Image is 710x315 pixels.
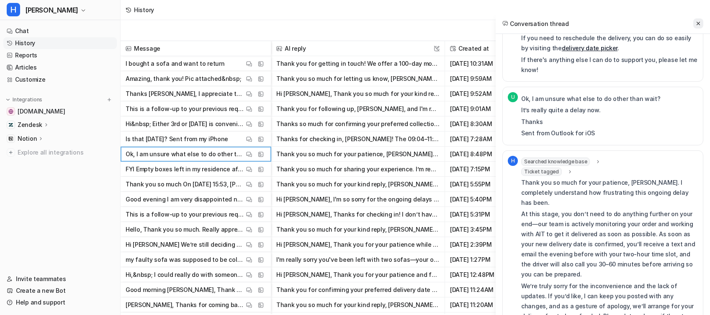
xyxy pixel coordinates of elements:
[508,92,518,102] span: U
[3,25,117,37] a: Chat
[276,71,440,86] button: Thank you so much for letting us know, [PERSON_NAME]! I'm glad everything arrived safely and it a...
[276,177,440,192] button: Thank you so much for your kind reply, [PERSON_NAME]—I'm really glad the gesture was appreciated!...
[448,71,517,86] span: [DATE] 9:59AM
[13,96,42,103] p: Integrations
[3,297,117,308] a: Help and support
[276,192,440,207] button: Hi [PERSON_NAME], I'm so sorry for the ongoing delays and lack of communication—especially after ...
[448,86,517,101] span: [DATE] 9:52AM
[448,41,517,56] span: Created at
[521,55,698,75] p: If there's anything else I can do to support you, please let me know!
[276,297,440,312] button: Thank you so much for your kind reply, [PERSON_NAME]. I’m glad we could resolve things for you an...
[8,136,13,141] img: Notion
[276,86,440,101] button: Hi [PERSON_NAME], Thank you so much for your kind reply—I'm really glad I could help, and I appre...
[448,162,517,177] span: [DATE] 7:15PM
[126,132,228,147] p: Is that [DATE]? Sent from my iPhone
[18,107,65,116] span: [DOMAIN_NAME]
[276,56,440,71] button: Thank you for getting in touch! We offer a 100-day money-back guarantee, so you’re welcome to ret...
[3,96,45,104] button: Integrations
[448,207,517,222] span: [DATE] 5:31PM
[521,209,698,279] p: At this stage, you don’t need to do anything further on your end—our team is actively monitoring ...
[126,86,244,101] p: Thanks [PERSON_NAME], I appreciate the email and follow up. Siobhan Sent from Outlook
[521,168,562,176] span: Ticket tagged
[275,41,441,56] span: AI reply
[508,156,518,166] span: H
[106,97,112,103] img: menu_add.svg
[126,71,241,86] p: Amazing, thank you! Pic attached&nbsp;
[126,147,244,162] p: Ok, I am unsure what else to do other than wait?&nbsp; It’s really quite a delay now.&nbsp; Thank...
[276,267,440,282] button: Hi [PERSON_NAME], Thank you for your patience and for letting us know about the urgency—I'm reall...
[276,207,440,222] button: Hi [PERSON_NAME], Thanks for checking in! I don’t have a specific tracking update to share just y...
[502,19,569,28] h2: Conversation thread
[18,134,37,143] p: Notion
[276,147,440,162] button: Thank you so much for your patience, [PERSON_NAME]. I completely understand how frustrating this ...
[126,282,244,297] p: Good morning [PERSON_NAME], Thank you for your email. Please, I would like the delivery for [DATE...
[448,222,517,237] span: [DATE] 3:45PM
[448,282,517,297] span: [DATE] 11:24AM
[562,44,617,52] a: delivery date picker
[126,207,244,222] p: This is a follow-up to your previous request #68869 "Re: Swyft Home - Sales Orde..." Hi [PERSON_N...
[126,116,244,132] p: Hi&nbsp; Either 3rd or [DATE] is convenient for the collection. Nothing needs to be delivered.&nb...
[7,3,20,16] span: H
[126,177,244,192] p: Thank you so much On [DATE] 15:53, [PERSON_NAME] (Swyft Home | Support) &lt;[EMAIL_ADDRESS][DOMAI...
[3,106,117,117] a: swyfthome.com[DOMAIN_NAME]
[25,4,78,16] span: [PERSON_NAME]
[126,101,244,116] p: This is a follow-up to your previous request #67200 "Swyft: Update to your deliv..." Hi, Could yo...
[126,222,244,237] p: Hello, Thank you so much. Really appreciate your good gesture. I will not be able to do it [DATE]...
[448,101,517,116] span: [DATE] 9:01AM
[134,5,154,14] div: History
[276,222,440,237] button: Thank you so much for your kind reply, [PERSON_NAME]—I'm really glad the gesture was appreciated!...
[521,94,661,104] p: Ok, I am unsure what else to do other than wait?
[521,157,590,166] span: Searched knowledge base
[3,62,117,73] a: Articles
[276,252,440,267] button: I'm really sorry you've been left with two sofas—your original faulty one should have been collec...
[276,101,440,116] button: Thank you for following up, [PERSON_NAME], and I'm really sorry for the delay with your delivery ...
[448,116,517,132] span: [DATE] 8:30AM
[3,285,117,297] a: Create a new Bot
[448,267,517,282] span: [DATE] 12:48PM
[126,237,244,252] p: Hi [PERSON_NAME] We’re still deciding what to do. Please can you advise if this chair was in fact...
[521,128,661,138] p: Sent from Outlook for iOS
[18,146,113,159] span: Explore all integrations
[521,178,698,208] p: Thank you so much for your patience, [PERSON_NAME]. I completely understand how frustrating this ...
[124,41,268,56] span: Message
[521,33,698,53] p: If you need to reschedule the delivery, you can do so easily by visiting the .
[521,117,661,127] p: Thanks
[448,177,517,192] span: [DATE] 5:55PM
[3,74,117,85] a: Customize
[8,122,13,127] img: Zendesk
[126,267,244,282] p: Hi,&nbsp; I could really do with someone contacting me about this [DATE] please.&nbsp; Our client...
[126,56,224,71] p: I bought a sofa and want to return
[18,121,42,129] p: Zendesk
[3,273,117,285] a: Invite teammates
[7,148,15,157] img: explore all integrations
[5,97,11,103] img: expand menu
[126,252,244,267] p: my faulty sofa was supposed to be collected when my replacement was delivered, but this did not h...
[126,192,244,207] p: Good evening I am very disappointed not to have received a response to my email below. I subseque...
[276,132,440,147] button: Thanks for checking in, [PERSON_NAME]! The 09:04–11:04 time slot provided is your scheduled deliv...
[126,162,244,177] p: FYI Empty boxes left in my residence after delivery. I had to dispose of them myself. They were s...
[3,147,117,158] a: Explore all integrations
[3,49,117,61] a: Reports
[276,116,440,132] button: Thanks so much for confirming your preferred collection dates, Steph. I've arranged for the extra...
[448,56,517,71] span: [DATE] 10:31AM
[276,162,440,177] button: Thank you so much for sharing your experience. I’m really sorry the delivery team left packaging ...
[8,109,13,114] img: swyfthome.com
[448,297,517,312] span: [DATE] 11:20AM
[521,105,661,115] p: It’s really quite a delay now.
[448,132,517,147] span: [DATE] 7:28AM
[448,147,517,162] span: [DATE] 8:48PM
[276,237,440,252] button: Hi [PERSON_NAME], Thank you for your patience while we look into this. I absolutely understand yo...
[448,252,517,267] span: [DATE] 1:27PM
[448,237,517,252] span: [DATE] 2:39PM
[276,282,440,297] button: Thank you for confirming your preferred delivery date of [DATE]. I’ve now scheduled your delivery...
[448,192,517,207] span: [DATE] 5:40PM
[3,37,117,49] a: History
[126,297,244,312] p: [PERSON_NAME], Thanks for coming back and the extras. Thanks &nbsp; [PERSON_NAME] &nbsp; [PERSON_...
